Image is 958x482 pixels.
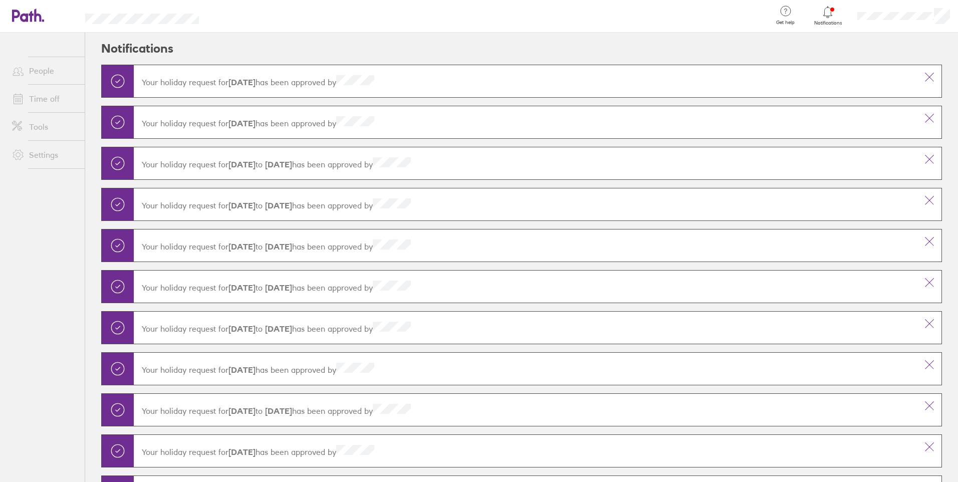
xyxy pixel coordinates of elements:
[4,61,85,81] a: People
[228,324,256,334] strong: [DATE]
[228,200,256,210] strong: [DATE]
[812,5,844,26] a: Notifications
[228,200,292,210] span: to
[142,198,909,210] p: Your holiday request for has been approved by
[228,242,292,252] span: to
[142,157,909,169] p: Your holiday request for has been approved by
[263,283,292,293] strong: [DATE]
[263,324,292,334] strong: [DATE]
[142,445,909,457] p: Your holiday request for has been approved by
[263,242,292,252] strong: [DATE]
[228,447,256,457] strong: [DATE]
[101,33,173,65] h2: Notifications
[228,159,256,169] strong: [DATE]
[228,283,292,293] span: to
[263,200,292,210] strong: [DATE]
[228,77,256,87] strong: [DATE]
[142,281,909,293] p: Your holiday request for has been approved by
[228,406,292,416] span: to
[228,283,256,293] strong: [DATE]
[228,365,256,375] strong: [DATE]
[228,159,292,169] span: to
[142,75,909,87] p: Your holiday request for has been approved by
[142,363,909,375] p: Your holiday request for has been approved by
[228,324,292,334] span: to
[263,406,292,416] strong: [DATE]
[4,145,85,165] a: Settings
[4,117,85,137] a: Tools
[142,322,909,334] p: Your holiday request for has been approved by
[228,242,256,252] strong: [DATE]
[142,404,909,416] p: Your holiday request for has been approved by
[263,159,292,169] strong: [DATE]
[4,89,85,109] a: Time off
[142,239,909,252] p: Your holiday request for has been approved by
[812,20,844,26] span: Notifications
[228,118,256,128] strong: [DATE]
[769,20,802,26] span: Get help
[228,406,256,416] strong: [DATE]
[142,116,909,128] p: Your holiday request for has been approved by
